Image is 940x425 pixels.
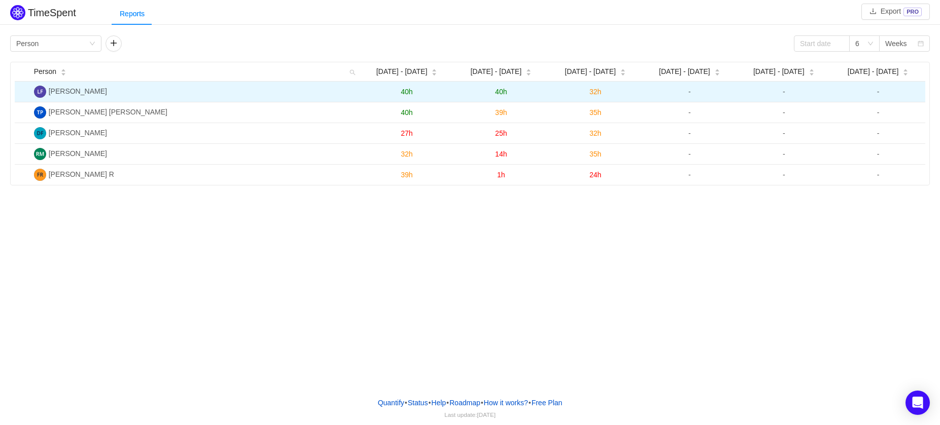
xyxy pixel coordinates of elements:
[405,399,407,407] span: •
[89,41,95,48] i: icon: down
[495,108,507,117] span: 39h
[861,4,930,20] button: icon: downloadExportPRO
[49,87,107,95] span: [PERSON_NAME]
[49,149,107,158] span: [PERSON_NAME]
[809,67,815,74] div: Sort
[495,150,507,158] span: 14h
[481,399,483,407] span: •
[407,395,429,410] a: Status
[906,391,930,415] div: Open Intercom Messenger
[714,67,720,74] div: Sort
[401,150,412,158] span: 32h
[809,68,814,71] i: icon: caret-up
[61,68,66,71] i: icon: caret-up
[848,66,899,77] span: [DATE] - [DATE]
[49,170,114,178] span: [PERSON_NAME] R
[903,71,909,74] i: icon: caret-down
[794,35,850,52] input: Start date
[446,399,449,407] span: •
[34,169,46,181] img: FN
[34,127,46,139] img: DL
[112,3,153,25] div: Reports
[401,88,412,96] span: 40h
[432,68,437,71] i: icon: caret-up
[783,171,785,179] span: -
[855,36,859,51] div: 6
[589,150,601,158] span: 35h
[470,66,521,77] span: [DATE] - [DATE]
[526,68,532,71] i: icon: caret-up
[495,129,507,137] span: 25h
[918,41,924,48] i: icon: calendar
[902,67,909,74] div: Sort
[526,71,532,74] i: icon: caret-down
[428,399,431,407] span: •
[714,71,720,74] i: icon: caret-down
[688,171,691,179] span: -
[345,62,360,81] i: icon: search
[34,86,46,98] img: LR
[867,41,874,48] i: icon: down
[659,66,710,77] span: [DATE] - [DATE]
[620,68,625,71] i: icon: caret-up
[877,171,880,179] span: -
[589,108,601,117] span: 35h
[589,129,601,137] span: 32h
[34,148,46,160] img: RD
[877,129,880,137] span: -
[60,67,66,74] div: Sort
[688,129,691,137] span: -
[377,395,405,410] a: Quantify
[401,171,412,179] span: 39h
[495,88,507,96] span: 40h
[877,150,880,158] span: -
[620,71,625,74] i: icon: caret-down
[477,411,496,418] span: [DATE]
[526,67,532,74] div: Sort
[401,108,412,117] span: 40h
[529,399,531,407] span: •
[16,36,39,51] div: Person
[34,66,56,77] span: Person
[106,35,122,52] button: icon: plus
[783,129,785,137] span: -
[401,129,412,137] span: 27h
[783,150,785,158] span: -
[61,71,66,74] i: icon: caret-down
[49,129,107,137] span: [PERSON_NAME]
[49,108,167,116] span: [PERSON_NAME] [PERSON_NAME]
[531,395,563,410] button: Free Plan
[688,150,691,158] span: -
[783,108,785,117] span: -
[885,36,907,51] div: Weeks
[809,71,814,74] i: icon: caret-down
[444,411,496,418] span: Last update:
[376,66,428,77] span: [DATE] - [DATE]
[714,68,720,71] i: icon: caret-up
[34,106,46,119] img: TD
[28,7,76,18] h2: TimeSpent
[877,108,880,117] span: -
[432,71,437,74] i: icon: caret-down
[620,67,626,74] div: Sort
[449,395,481,410] a: Roadmap
[783,88,785,96] span: -
[877,88,880,96] span: -
[483,395,529,410] button: How it works?
[753,66,805,77] span: [DATE] - [DATE]
[903,68,909,71] i: icon: caret-up
[565,66,616,77] span: [DATE] - [DATE]
[589,171,601,179] span: 24h
[497,171,505,179] span: 1h
[431,67,437,74] div: Sort
[10,5,25,20] img: Quantify logo
[431,395,446,410] a: Help
[688,108,691,117] span: -
[589,88,601,96] span: 32h
[688,88,691,96] span: -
